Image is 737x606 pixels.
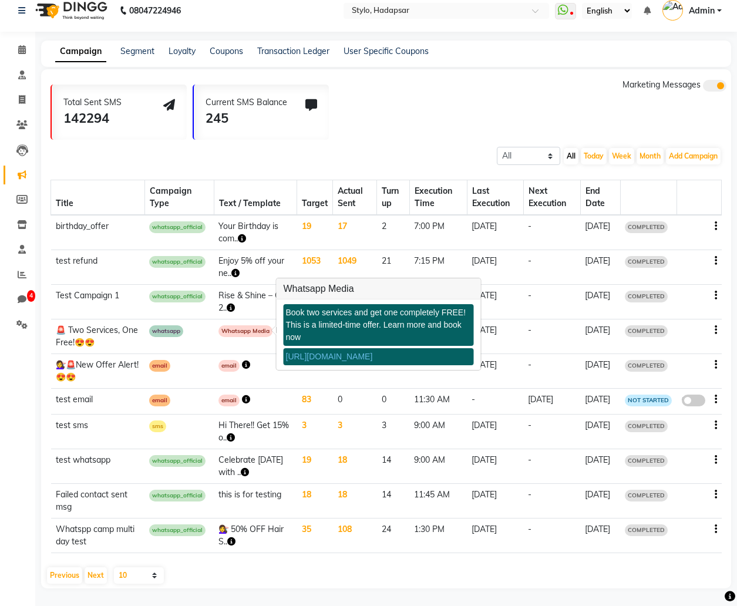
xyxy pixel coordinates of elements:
td: [DATE] [580,483,620,518]
span: sms [149,420,166,432]
td: 11:30 AM [409,389,467,415]
td: [DATE] [580,354,620,389]
span: 4 [27,290,35,302]
span: COMPLETED [625,524,668,536]
td: 3 [297,354,333,389]
span: whatsapp_official [149,256,206,268]
div: 142294 [63,109,122,128]
td: - [523,354,580,389]
td: 21 [377,250,409,285]
span: COMPLETED [625,325,668,337]
td: [DATE] [580,389,620,415]
button: Previous [47,567,82,584]
td: Celebrate [DATE] with .. [214,449,297,483]
td: 3 [297,414,333,449]
a: 4 [4,290,32,309]
th: Text / Template [214,180,297,216]
span: email [218,360,240,372]
td: 2 [377,215,409,250]
button: Week [609,148,634,164]
td: 19 [297,215,333,250]
td: birthday_offer [51,215,145,250]
a: Segment [120,46,154,56]
td: 14 [377,483,409,518]
span: Admin [689,5,715,17]
span: email [218,395,240,406]
button: Next [85,567,107,584]
span: whatsapp_official [149,455,206,467]
span: COMPLETED [625,490,668,501]
td: test email [51,389,145,415]
td: Enjoy 5% off your ne.. [214,250,297,285]
td: 19 [297,449,333,483]
span: email [149,395,170,406]
td: this is for testing [214,483,297,518]
button: All [564,148,578,164]
th: Last Execution [467,180,523,216]
a: Transaction Ledger [257,46,329,56]
td: - [523,518,580,553]
td: Whatspp camp multi day test [51,518,145,553]
td: 83 [297,389,333,415]
div: Book two services and get one completely FREE! This is a limited-time offer. Learn more and book now [284,304,474,346]
th: Actual Sent [333,180,377,216]
td: [DATE] [580,250,620,285]
a: Campaign [55,41,106,62]
td: 11:45 AM [409,483,467,518]
td: - [467,389,523,415]
a: Coupons [210,46,243,56]
td: 3 [333,354,377,389]
td: 0 [377,389,409,415]
span: whatsapp_official [149,221,206,233]
th: Title [51,180,145,216]
td: 18 [297,483,333,518]
span: whatsapp_official [149,524,206,536]
td: 1:30 PM [409,518,467,553]
td: 3 [377,354,409,389]
th: Execution Time [409,180,467,216]
span: COMPLETED [625,420,668,432]
td: [DATE] [580,449,620,483]
th: Turn up [377,180,409,216]
td: - [523,250,580,285]
td: 24 [377,518,409,553]
td: 💇‍♀️🚨New Offer Alert! 😍😍 [51,354,145,389]
td: - [523,483,580,518]
td: 🚨 Two Services, One Free!😍😍 [51,319,145,354]
span: email [149,360,170,372]
span: COMPLETED [625,221,668,233]
td: 7:15 PM [409,250,467,285]
td: - [523,414,580,449]
td: - [523,215,580,250]
a: [URL][DOMAIN_NAME] [286,352,373,361]
td: Test Campaign 1 [51,285,145,319]
td: [DATE] [580,518,620,553]
span: whatsapp_official [149,291,206,302]
label: false [682,395,705,406]
td: [DATE] [467,354,523,389]
td: 0 [333,389,377,415]
td: [DATE] [467,250,523,285]
td: 18 [333,449,377,483]
td: [DATE] [580,319,620,354]
td: test sms [51,414,145,449]
button: Add Campaign [666,148,721,164]
td: [DATE] [523,389,580,415]
td: - [523,319,580,354]
th: Next Execution [523,180,580,216]
td: 7:00 PM [409,215,467,250]
button: Month [637,148,664,164]
td: 14 [377,449,409,483]
span: Whatsapp Media [218,325,272,337]
td: [DATE] [580,215,620,250]
td: [DATE] [467,518,523,553]
td: Hi There!! Get 15% o.. [214,414,297,449]
span: COMPLETED [625,291,668,302]
button: Today [581,148,607,164]
span: COMPLETED [625,360,668,372]
td: 💇‍♀️ 50% OFF Hair S.. [214,518,297,553]
td: - [523,285,580,319]
td: 17 [333,215,377,250]
td: - [523,449,580,483]
th: End Date [580,180,620,216]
